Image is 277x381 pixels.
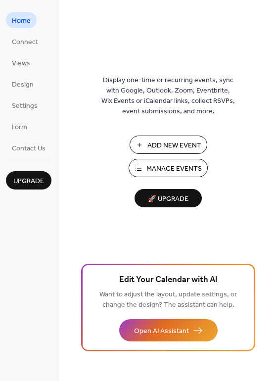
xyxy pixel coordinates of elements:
[6,76,40,92] a: Design
[6,33,44,49] a: Connect
[147,141,201,151] span: Add New Event
[6,118,33,135] a: Form
[12,16,31,26] span: Home
[101,75,235,117] span: Display one-time or recurring events, sync with Google, Outlook, Zoom, Eventbrite, Wix Events or ...
[6,171,51,190] button: Upgrade
[12,37,38,48] span: Connect
[99,288,237,312] span: Want to adjust the layout, update settings, or change the design? The assistant can help.
[12,122,27,133] span: Form
[129,159,208,177] button: Manage Events
[12,58,30,69] span: Views
[12,101,38,111] span: Settings
[135,189,202,207] button: 🚀 Upgrade
[146,164,202,174] span: Manage Events
[119,319,218,341] button: Open AI Assistant
[134,326,189,336] span: Open AI Assistant
[119,273,218,287] span: Edit Your Calendar with AI
[12,143,46,154] span: Contact Us
[6,54,36,71] a: Views
[140,192,196,206] span: 🚀 Upgrade
[6,12,37,28] a: Home
[12,80,34,90] span: Design
[6,140,51,156] a: Contact Us
[130,136,207,154] button: Add New Event
[13,176,44,187] span: Upgrade
[6,97,44,113] a: Settings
